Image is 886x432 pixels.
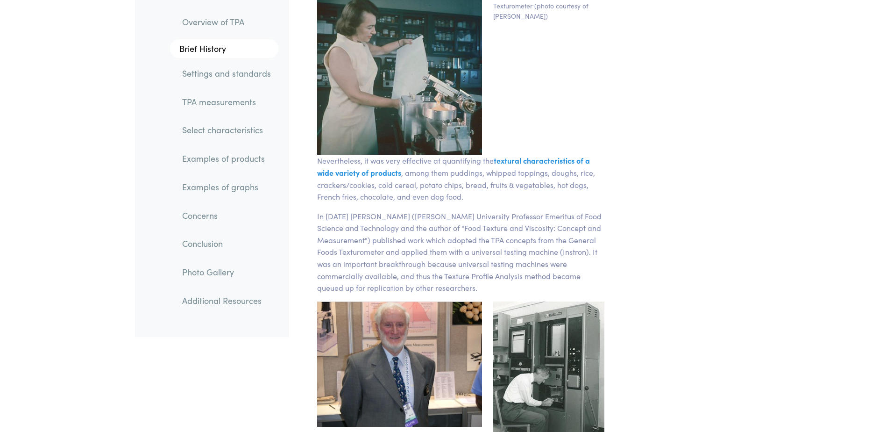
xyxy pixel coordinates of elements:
[175,120,278,141] a: Select characteristics
[170,40,278,58] a: Brief History
[175,11,278,33] a: Overview of TPA
[317,210,608,294] p: In [DATE] [PERSON_NAME] ([PERSON_NAME] University Professor Emeritus of Food Science and Technolo...
[175,290,278,311] a: Additional Resources
[317,302,482,427] img: tpa_malcolm_bourne_ttc_booth_ift.jpg
[175,63,278,84] a: Settings and standards
[175,148,278,170] a: Examples of products
[175,233,278,255] a: Conclusion
[317,155,590,178] span: textural characteristics of a wide variety of products
[317,155,608,202] p: Nevertheless, it was very effective at quantifying the , among them puddings, whipped toppings, d...
[175,205,278,226] a: Concerns
[175,176,278,198] a: Examples of graphs
[175,261,278,283] a: Photo Gallery
[175,91,278,113] a: TPA measurements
